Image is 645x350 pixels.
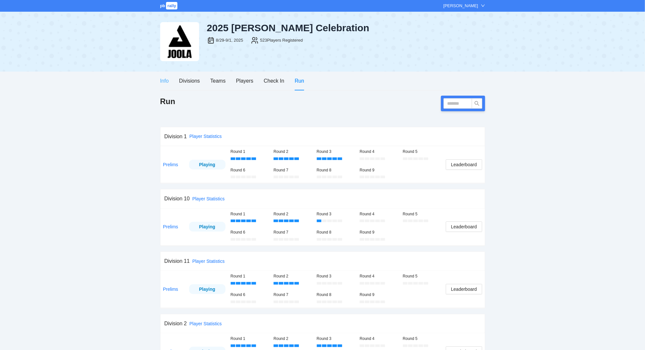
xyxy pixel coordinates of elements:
span: pb [160,3,165,8]
div: Round 2 [274,273,312,279]
div: Playing [194,161,221,168]
div: Players [236,77,253,85]
div: 2025 [PERSON_NAME] Celebration [207,22,485,34]
div: Round 3 [317,336,355,342]
div: Round 1 [231,336,269,342]
div: Info [160,77,169,85]
div: Round 9 [360,292,398,298]
h1: Run [160,96,175,107]
div: Round 5 [403,336,441,342]
div: Run [295,77,304,85]
a: Player Statistics [192,196,225,201]
div: Round 1 [231,149,269,155]
a: Player Statistics [189,134,222,139]
div: Round 9 [360,167,398,173]
span: rally [166,2,177,9]
div: Round 9 [360,229,398,236]
a: pbrally [160,3,179,8]
button: Leaderboard [446,284,482,294]
button: search [472,98,482,109]
div: Teams [210,77,226,85]
div: Round 8 [317,167,355,173]
div: Round 3 [317,149,355,155]
div: Round 7 [274,167,312,173]
a: Player Statistics [192,259,225,264]
div: Round 1 [231,273,269,279]
div: 8/29-9/1, 2025 [216,37,243,44]
span: Leaderboard [451,161,477,168]
div: Divisions [179,77,200,85]
div: Round 6 [231,229,269,236]
div: Division 2 [164,319,187,328]
div: Round 4 [360,273,398,279]
div: Division 1 [164,132,187,141]
div: Check In [264,77,284,85]
div: Round 8 [317,229,355,236]
div: Round 4 [360,211,398,217]
span: Leaderboard [451,223,477,230]
div: Round 5 [403,273,441,279]
a: Prelims [163,162,178,167]
a: Prelims [163,287,178,292]
div: Division 11 [164,257,190,265]
div: Round 3 [317,211,355,217]
div: Playing [194,223,221,230]
div: Round 6 [231,167,269,173]
div: Playing [194,286,221,293]
button: Leaderboard [446,159,482,170]
div: Round 5 [403,149,441,155]
div: Round 2 [274,336,312,342]
span: Leaderboard [451,286,477,293]
div: Round 7 [274,292,312,298]
div: 523 Players Registered [260,37,303,44]
img: joola-black.png [160,22,199,61]
button: Leaderboard [446,222,482,232]
div: Round 4 [360,336,398,342]
div: Round 7 [274,229,312,236]
div: [PERSON_NAME] [444,3,478,9]
span: down [481,4,485,8]
div: Division 10 [164,195,190,203]
div: Round 2 [274,149,312,155]
a: Prelims [163,224,178,229]
div: Round 4 [360,149,398,155]
div: Round 6 [231,292,269,298]
div: Round 5 [403,211,441,217]
div: Round 3 [317,273,355,279]
span: search [472,101,482,106]
div: Round 1 [231,211,269,217]
div: Round 8 [317,292,355,298]
div: Round 2 [274,211,312,217]
a: Player Statistics [189,321,222,326]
